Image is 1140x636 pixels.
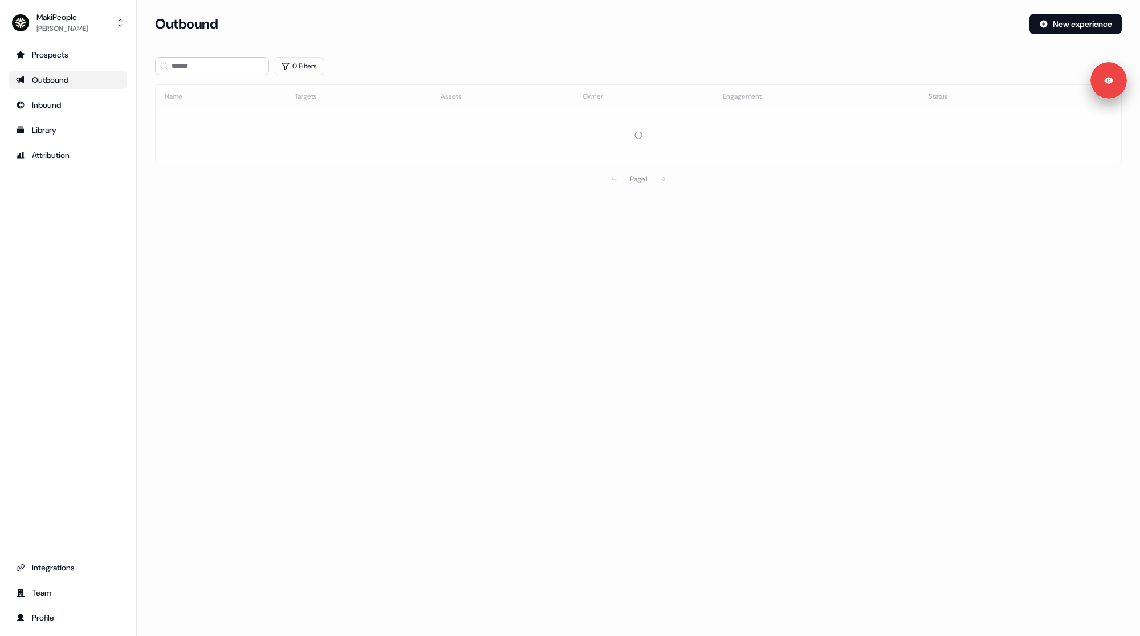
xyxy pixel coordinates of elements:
div: Team [16,587,120,598]
a: Go to outbound experience [9,71,127,89]
a: Go to Inbound [9,96,127,114]
div: Integrations [16,562,120,573]
div: Prospects [16,49,120,60]
a: Go to prospects [9,46,127,64]
div: Outbound [16,74,120,86]
button: MakiPeople[PERSON_NAME] [9,9,127,37]
h3: Outbound [155,15,218,33]
div: MakiPeople [36,11,88,23]
div: Inbound [16,99,120,111]
a: Go to integrations [9,558,127,577]
a: Go to templates [9,121,127,139]
button: 0 Filters [274,57,324,75]
div: Profile [16,612,120,623]
a: Go to team [9,584,127,602]
a: Go to profile [9,609,127,627]
a: Go to attribution [9,146,127,164]
div: Library [16,124,120,136]
div: [PERSON_NAME] [36,23,88,34]
button: New experience [1029,14,1122,34]
div: Attribution [16,149,120,161]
